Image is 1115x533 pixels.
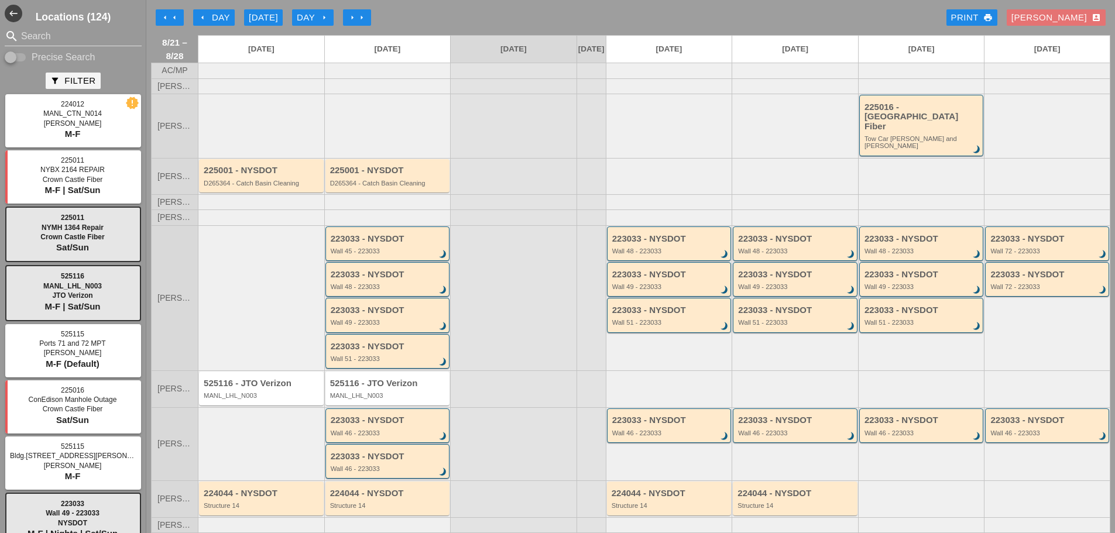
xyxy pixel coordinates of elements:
span: 8/21 – 8/28 [157,36,192,63]
span: M-F [65,471,81,481]
span: [PERSON_NAME] [157,82,192,91]
div: Wall 51 - 223033 [331,355,447,362]
i: brightness_3 [845,284,857,297]
span: [PERSON_NAME] [157,294,192,302]
span: NYBX 2164 REPAIR [40,166,105,174]
span: [PERSON_NAME] [157,213,192,222]
div: Wall 46 - 223033 [331,429,447,436]
i: brightness_3 [845,320,857,333]
span: [PERSON_NAME] [44,462,102,470]
button: Move Ahead 1 Week [343,9,371,26]
label: Precise Search [32,51,95,63]
span: [PERSON_NAME] [157,172,192,181]
span: MANL_LHL_N003 [43,282,102,290]
div: Wall 48 - 223033 [612,247,728,255]
div: 223033 - NYSDOT [738,305,854,315]
div: 223033 - NYSDOT [864,305,980,315]
span: 525115 [61,442,84,451]
div: 223033 - NYSDOT [990,234,1106,244]
span: [PERSON_NAME] [157,122,192,130]
span: 224012 [61,100,84,108]
div: 223033 - NYSDOT [612,234,728,244]
span: NYSDOT [58,519,87,527]
span: M-F | Sat/Sun [44,185,100,195]
div: [DATE] [249,11,278,25]
button: Filter [46,73,100,89]
span: ConEdison Manhole Outage [29,396,117,404]
div: Wall 46 - 223033 [612,429,728,436]
i: arrow_right [357,13,366,22]
i: brightness_3 [845,248,857,261]
i: brightness_3 [1096,430,1109,443]
div: Tow Car Broome and Willett [864,135,980,150]
div: D265364 - Catch Basin Cleaning [330,180,447,187]
span: Crown Castle Fiber [43,176,103,184]
i: filter_alt [50,76,60,85]
div: 223033 - NYSDOT [612,305,728,315]
div: Wall 49 - 223033 [738,283,854,290]
i: brightness_3 [437,466,450,479]
div: Day [198,11,230,25]
div: 225001 - NYSDOT [204,166,321,176]
span: Sat/Sun [56,415,89,425]
button: Day [193,9,235,26]
i: search [5,29,19,43]
span: [PERSON_NAME] [157,521,192,529]
span: AC/MP [162,66,187,75]
div: Wall 46 - 223033 [738,429,854,436]
span: [PERSON_NAME] [44,119,102,128]
div: Wall 45 - 223033 [331,247,447,255]
i: brightness_3 [718,430,731,443]
div: Wall 49 - 223033 [864,283,980,290]
button: Day [292,9,334,26]
div: 224044 - NYSDOT [737,489,855,498]
a: [DATE] [577,36,606,63]
i: brightness_3 [971,284,984,297]
div: 223033 - NYSDOT [331,415,447,425]
div: Wall 49 - 223033 [612,283,728,290]
span: NYMH 1364 Repair [42,223,104,232]
i: brightness_3 [971,430,984,443]
a: [DATE] [451,36,577,63]
div: Filter [50,74,95,88]
span: Crown Castle Fiber [40,233,104,241]
div: 223033 - NYSDOT [331,270,447,280]
div: MANL_LHL_N003 [204,392,321,399]
div: 224044 - NYSDOT [612,489,729,498]
i: print [983,13,993,22]
div: Day [297,11,329,25]
div: 223033 - NYSDOT [990,270,1106,280]
div: Wall 72 - 223033 [990,247,1106,255]
div: 223033 - NYSDOT [738,270,854,280]
span: M-F [65,129,81,139]
div: Wall 48 - 223033 [738,247,854,255]
a: [DATE] [984,36,1110,63]
button: [PERSON_NAME] [1007,9,1106,26]
button: [DATE] [244,9,283,26]
i: brightness_3 [437,430,450,443]
span: 225011 [61,214,84,222]
i: arrow_right [348,13,357,22]
div: Structure 14 [737,502,855,509]
div: 223033 - NYSDOT [331,305,447,315]
span: 223033 [61,500,84,508]
div: 223033 - NYSDOT [331,452,447,462]
i: brightness_3 [971,320,984,333]
div: 525116 - JTO Verizon [204,379,321,388]
div: 525116 - JTO Verizon [330,379,447,388]
button: Move Back 1 Week [156,9,184,26]
i: brightness_3 [437,356,450,369]
div: 223033 - NYSDOT [864,234,980,244]
div: D265364 - Catch Basin Cleaning [204,180,321,187]
div: Wall 46 - 223033 [864,429,980,436]
div: MANL_LHL_N003 [330,392,447,399]
span: [PERSON_NAME] [157,384,192,393]
div: 223033 - NYSDOT [331,342,447,352]
a: [DATE] [606,36,732,63]
button: Shrink Sidebar [5,5,22,22]
span: [PERSON_NAME] [157,494,192,503]
div: Wall 48 - 223033 [864,247,980,255]
div: [PERSON_NAME] [1011,11,1101,25]
i: brightness_3 [1096,248,1109,261]
i: arrow_right [320,13,329,22]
